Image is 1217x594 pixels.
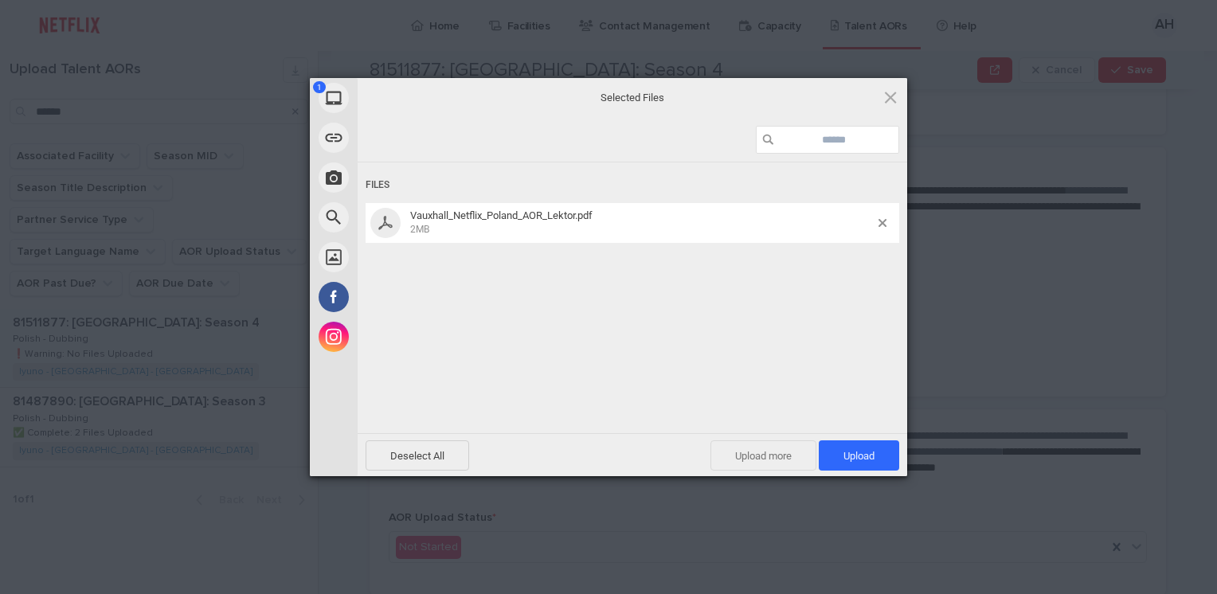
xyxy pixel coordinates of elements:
[882,88,899,106] span: Click here or hit ESC to close picker
[310,118,501,158] div: Link (URL)
[405,209,879,236] span: Vauxhall_Netflix_Poland_AOR_Lektor.pdf
[366,170,899,200] div: Files
[310,277,501,317] div: Facebook
[310,78,501,118] div: My Device
[843,450,875,462] span: Upload
[819,440,899,471] span: Upload
[473,91,792,105] span: Selected Files
[710,440,816,471] span: Upload more
[310,237,501,277] div: Unsplash
[410,209,593,221] span: Vauxhall_Netflix_Poland_AOR_Lektor.pdf
[410,224,429,235] span: 2MB
[310,158,501,197] div: Take Photo
[310,317,501,357] div: Instagram
[366,440,469,471] span: Deselect All
[313,81,326,93] span: 1
[310,197,501,237] div: Web Search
